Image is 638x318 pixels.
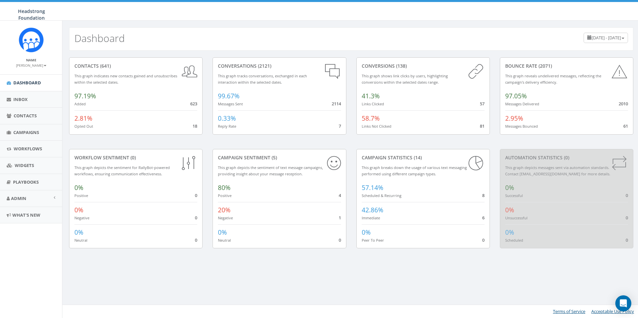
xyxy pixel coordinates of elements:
span: 20% [218,206,231,214]
small: Immediate [362,215,380,220]
small: Positive [218,193,232,198]
div: Bounce Rate [505,63,628,69]
span: What's New [12,212,40,218]
small: Links Clicked [362,101,384,106]
span: 623 [190,101,197,107]
span: 97.19% [74,92,96,100]
span: Headstrong Foundation [18,8,45,21]
div: Automation Statistics [505,154,628,161]
span: 58.7% [362,114,380,123]
span: Playbooks [13,179,39,185]
div: conversations [218,63,341,69]
span: 99.67% [218,92,240,100]
span: 6 [482,215,485,221]
div: contacts [74,63,197,69]
span: 2.95% [505,114,523,123]
span: (5) [270,154,277,161]
span: 2.81% [74,114,92,123]
small: Negative [74,215,89,220]
small: Messages Sent [218,101,243,106]
span: 7 [339,123,341,129]
small: Negative [218,215,233,220]
small: Added [74,101,86,106]
small: Scheduled & Recurring [362,193,401,198]
small: This graph depicts messages sent via automation standards. Contact [EMAIL_ADDRESS][DOMAIN_NAME] f... [505,165,610,176]
div: conversions [362,63,485,69]
span: 0% [505,183,514,192]
small: Unsuccessful [505,215,528,220]
span: 0 [626,192,628,198]
span: 8 [482,192,485,198]
span: 0 [195,192,197,198]
h2: Dashboard [74,33,125,44]
div: Workflow Sentiment [74,154,197,161]
span: 0.33% [218,114,236,123]
span: (0) [563,154,569,161]
span: 0% [74,228,83,237]
small: This graph depicts the sentiment of text message campaigns, providing insight about your message ... [218,165,323,176]
small: [PERSON_NAME] [16,63,46,68]
span: 0 [195,237,197,243]
span: Inbox [13,96,28,102]
small: This graph reveals undelivered messages, reflecting the campaign's delivery efficiency. [505,73,601,85]
small: Neutral [218,238,231,243]
small: Messages Delivered [505,101,539,106]
span: 0% [505,206,514,214]
span: 41.3% [362,92,380,100]
small: This graph tracks conversations, exchanged in each interaction within the selected dates. [218,73,307,85]
span: 0% [74,183,83,192]
span: 42.86% [362,206,383,214]
small: This graph indicates new contacts gained and unsubscribes within the selected dates. [74,73,177,85]
span: (2121) [257,63,271,69]
small: Successful [505,193,523,198]
span: Widgets [15,162,34,168]
span: Contacts [14,113,37,119]
small: Scheduled [505,238,523,243]
span: Campaigns [13,129,39,135]
div: Campaign Sentiment [218,154,341,161]
span: 0% [218,228,227,237]
span: (138) [395,63,407,69]
span: 2114 [332,101,341,107]
small: This graph breaks down the usage of various text messaging performed using different campaign types. [362,165,467,176]
span: 57.14% [362,183,383,192]
small: Opted Out [74,124,93,129]
small: This graph depicts the sentiment for RallyBot-powered workflows, ensuring communication effective... [74,165,170,176]
span: 81 [480,123,485,129]
span: 4 [339,192,341,198]
small: Neutral [74,238,87,243]
span: 0 [195,215,197,221]
span: 1 [339,215,341,221]
span: 0 [482,237,485,243]
small: Name [26,58,36,62]
a: Acceptable Use Policy [591,308,634,314]
div: Open Intercom Messenger [615,295,631,311]
span: 0% [505,228,514,237]
span: 80% [218,183,231,192]
div: Campaign Statistics [362,154,485,161]
small: Positive [74,193,88,198]
span: 0% [362,228,371,237]
span: Workflows [14,146,42,152]
small: Messages Bounced [505,124,538,129]
span: (641) [99,63,111,69]
span: 0 [626,215,628,221]
small: Links Not Clicked [362,124,391,129]
span: 57 [480,101,485,107]
a: Terms of Service [553,308,585,314]
span: (0) [129,154,136,161]
small: Reply Rate [218,124,236,129]
span: 18 [193,123,197,129]
span: 0% [74,206,83,214]
span: Admin [11,195,26,201]
a: [PERSON_NAME] [16,62,46,68]
span: [DATE] - [DATE] [592,35,621,41]
small: Peer To Peer [362,238,384,243]
span: 0 [626,237,628,243]
span: (14) [412,154,422,161]
span: (2071) [537,63,552,69]
span: 2010 [619,101,628,107]
span: 61 [623,123,628,129]
img: Rally_platform_Icon_1.png [19,27,44,52]
span: 0 [339,237,341,243]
